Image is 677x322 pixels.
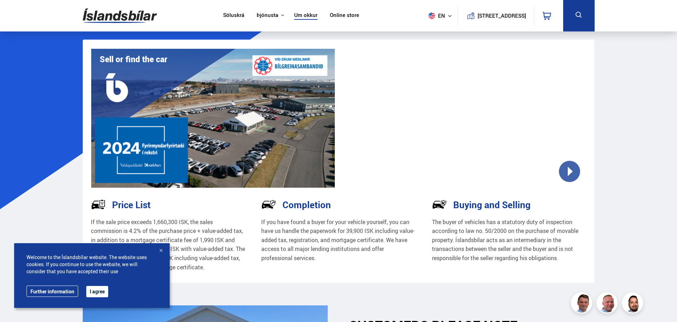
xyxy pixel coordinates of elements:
[428,12,435,19] img: svg+xml;base64,PHN2ZyB4bWxucz0iaHR0cDovL3d3dy53My5vcmcvMjAwMC9zdmciIHdpZHRoPSI1MTIiIGhlaWdodD0iNT...
[6,3,27,24] button: Open LiveChat chat widget
[282,199,331,210] h3: Completion
[261,218,416,263] p: If you have found a buyer for your vehicle yourself, you can have us handle the paperwork for 39,...
[91,197,106,212] img: tr5P-W3DuiFaO7aO.svg
[91,49,335,188] img: eKx6w-_Home_640_.png
[330,12,359,19] a: Online store
[597,293,619,315] img: siFngHWaQ9KaOqBr.png
[432,197,447,212] img: -Svtn6bYgwAsiwNX.svg
[453,199,531,210] h3: Buying and Selling
[257,12,278,19] button: Þjónusta
[480,13,524,19] button: [STREET_ADDRESS]
[83,4,157,27] img: G0Ugv5HjCgRt.svg
[223,12,244,19] a: Söluskrá
[91,218,245,272] p: If the sale price exceeds 1,660,300 ISK, the sales commission is 4.2% of the purchase price + val...
[86,286,108,297] button: I agree
[294,12,317,19] a: Um okkur
[432,218,586,263] p: The buyer of vehicles has a statutory duty of inspection according to law no. 50/2000 on the purc...
[261,197,276,212] img: NP-R9RrMhXQFCiaa.svg
[112,199,151,210] h3: Price List
[27,254,157,275] span: Welcome to the Íslandsbílar website. The website uses cookies. If you continue to use the website...
[623,293,644,315] img: nhp88E3Fdnt1Opn2.png
[572,293,593,315] img: FbJEzSuNWCJXmdc-.webp
[426,5,457,26] button: en
[461,6,530,26] a: [STREET_ADDRESS]
[100,54,168,64] h1: Sell or find the car
[426,12,443,19] span: en
[27,286,78,297] a: Further information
